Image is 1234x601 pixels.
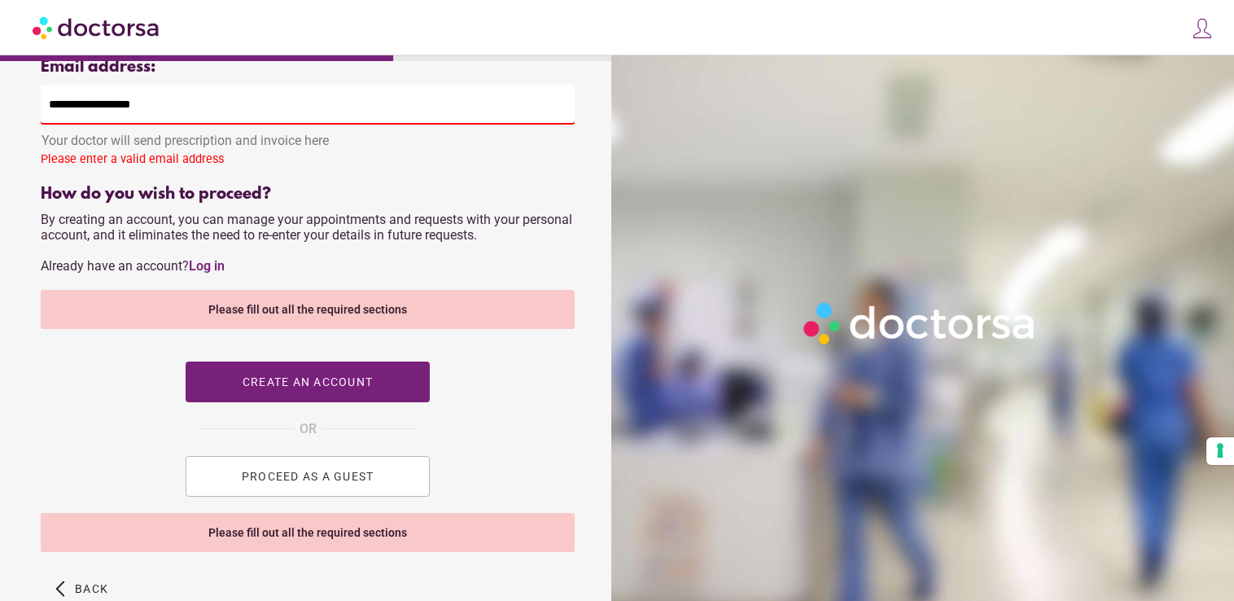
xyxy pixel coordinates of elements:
[186,456,430,497] button: PROCEED AS A GUEST
[243,375,373,388] span: Create an account
[33,9,161,46] img: Doctorsa.com
[41,513,575,552] div: Please fill out all the required sections
[186,362,430,402] button: Create an account
[41,212,572,274] span: By creating an account, you can manage your appointments and requests with your personal account,...
[1206,437,1234,465] button: Your consent preferences for tracking technologies
[41,185,575,204] div: How do you wish to proceed?
[75,582,108,595] span: Back
[797,296,1044,351] img: Logo-Doctorsa-trans-White-partial-flat.png
[1191,17,1214,40] img: icons8-customer-100.png
[242,470,374,483] span: PROCEED AS A GUEST
[41,152,575,173] div: Please enter a valid email address
[41,58,575,77] div: Email address:
[189,258,225,274] a: Log in
[41,290,575,329] div: Please fill out all the required sections
[300,419,317,440] span: OR
[41,125,575,148] div: Your doctor will send prescription and invoice here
